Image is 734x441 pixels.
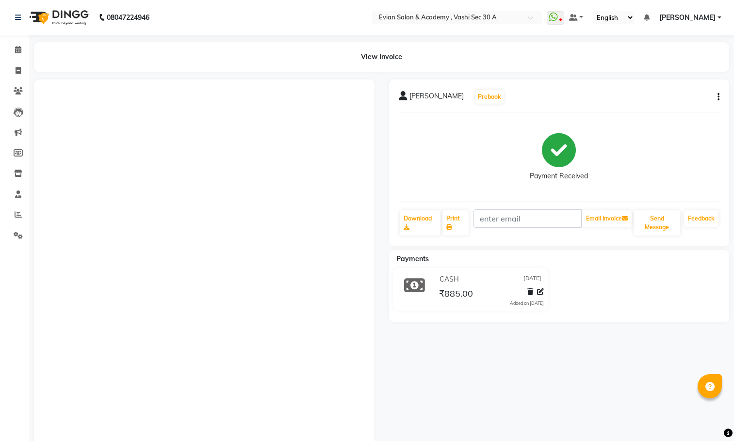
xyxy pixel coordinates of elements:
button: Send Message [634,210,680,236]
b: 08047224946 [107,4,149,31]
span: [PERSON_NAME] [409,91,464,105]
img: logo [25,4,91,31]
div: Added on [DATE] [510,300,544,307]
button: Prebook [475,90,504,104]
input: enter email [473,209,582,228]
span: [DATE] [523,274,541,284]
span: ₹885.00 [439,288,473,301]
a: Print [442,210,469,236]
iframe: chat widget [693,402,724,431]
span: Payments [396,254,429,263]
span: [PERSON_NAME] [659,13,716,23]
a: Download [400,210,440,236]
a: Feedback [684,210,718,227]
div: View Invoice [34,42,729,72]
span: CASH [440,274,459,284]
div: Payment Received [530,171,588,181]
button: Email Invoice [582,210,632,227]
